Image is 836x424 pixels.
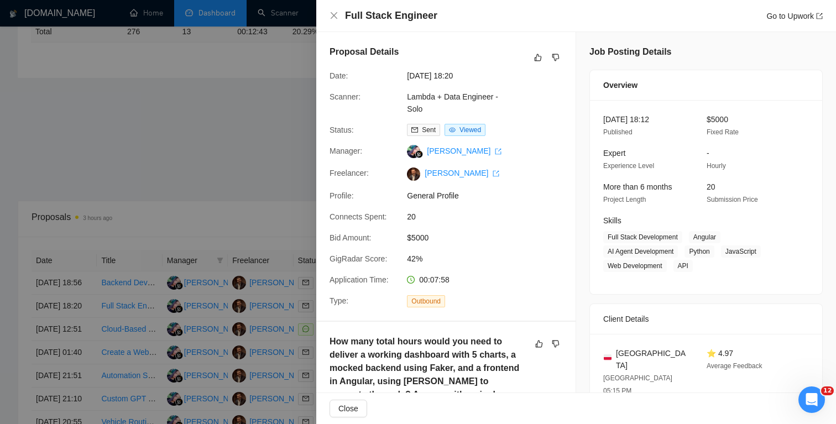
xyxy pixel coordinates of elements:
img: c18dZCE2-FbPA8Fy9Ecq_sOWROBPWp0uyndwjDVjEeMGx96eBS3dyLePdl_SBRRu_B [407,167,420,181]
span: 00:07:58 [419,275,450,284]
span: Freelancer: [330,169,369,177]
h5: How many total hours would you need to deliver a working dashboard with 5 charts, a mocked backen... [330,335,527,415]
span: Close [338,402,358,415]
span: [GEOGRAPHIC_DATA] [616,347,689,371]
span: clock-circle [407,276,415,284]
span: Application Time: [330,275,389,284]
span: export [493,170,499,177]
span: like [535,339,543,348]
span: mail [411,127,418,133]
span: Experience Level [603,162,654,170]
img: 🇵🇱 [604,353,612,361]
button: dislike [549,51,562,64]
a: Go to Upworkexport [766,12,823,20]
button: like [531,51,545,64]
span: Average Feedback [707,362,762,370]
span: 20 [707,182,715,191]
span: Manager: [330,146,362,155]
span: Web Development [603,260,667,272]
span: close [330,11,338,20]
h4: Full Stack Engineer [345,9,437,23]
span: API [673,260,693,272]
span: Angular [689,231,720,243]
span: [GEOGRAPHIC_DATA] 05:15 PM [603,374,672,395]
span: Expert [603,149,625,158]
span: $5000 [407,232,573,244]
span: More than 6 months [603,182,672,191]
span: Profile: [330,191,354,200]
a: [PERSON_NAME] export [427,146,501,155]
span: [DATE] 18:12 [603,115,649,124]
h5: Proposal Details [330,45,399,59]
span: Full Stack Development [603,231,682,243]
span: Overview [603,79,638,91]
span: [DATE] 18:20 [407,70,573,82]
span: Skills [603,216,621,225]
button: Close [330,400,367,417]
div: Client Details [603,304,809,334]
span: export [495,148,501,155]
span: Sent [422,126,436,134]
span: AI Agent Development [603,245,678,258]
span: Hourly [707,162,726,170]
span: 12 [821,386,834,395]
span: like [534,53,542,62]
span: - [707,149,709,158]
span: Status: [330,125,354,134]
span: eye [449,127,456,133]
span: dislike [552,339,560,348]
button: Close [330,11,338,20]
span: JavaScript [721,245,761,258]
span: Connects Spent: [330,212,387,221]
iframe: Intercom live chat [798,386,825,413]
span: export [816,13,823,19]
span: dislike [552,53,560,62]
span: Type: [330,296,348,305]
span: Scanner: [330,92,360,101]
a: [PERSON_NAME] export [425,169,499,177]
span: 20 [407,211,573,223]
span: Bid Amount: [330,233,372,242]
img: gigradar-bm.png [415,150,423,158]
span: ⭐ 4.97 [707,349,733,358]
span: Viewed [459,126,481,134]
span: Python [685,245,714,258]
button: dislike [549,337,562,350]
span: Fixed Rate [707,128,739,136]
span: $5000 [707,115,728,124]
h5: Job Posting Details [589,45,671,59]
span: Outbound [407,295,445,307]
span: Published [603,128,633,136]
span: Project Length [603,196,646,203]
span: 42% [407,253,573,265]
span: General Profile [407,190,573,202]
span: GigRadar Score: [330,254,387,263]
span: Date: [330,71,348,80]
button: like [532,337,546,350]
a: Lambda + Data Engineer - Solo [407,92,498,113]
span: Submission Price [707,196,758,203]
